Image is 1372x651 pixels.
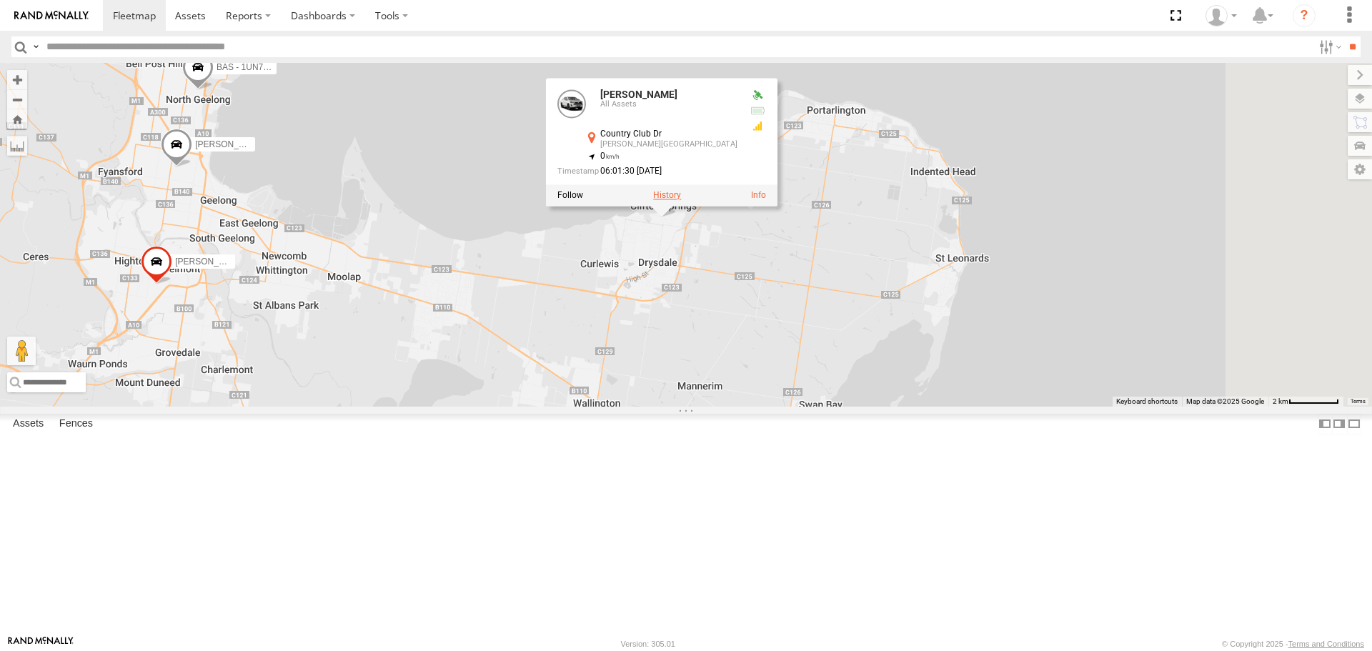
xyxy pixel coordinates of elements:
[1293,4,1316,27] i: ?
[1347,414,1361,434] label: Hide Summary Table
[749,90,766,101] div: Valid GPS Fix
[7,136,27,156] label: Measure
[1348,159,1372,179] label: Map Settings
[7,70,27,89] button: Zoom in
[1313,36,1344,57] label: Search Filter Options
[1222,640,1364,648] div: © Copyright 2025 -
[653,191,681,201] label: View Asset History
[52,414,100,434] label: Fences
[7,109,27,129] button: Zoom Home
[557,167,737,177] div: Date/time of location update
[1268,397,1343,407] button: Map Scale: 2 km per 67 pixels
[1116,397,1178,407] button: Keyboard shortcuts
[557,90,586,119] a: View Asset Details
[1200,5,1242,26] div: Dale Hood
[8,637,74,651] a: Visit our Website
[7,337,36,365] button: Drag Pegman onto the map to open Street View
[1186,397,1264,405] span: Map data ©2025 Google
[600,130,737,139] div: Country Club Dr
[749,105,766,116] div: No voltage information received from this device.
[7,89,27,109] button: Zoom out
[749,121,766,132] div: GSM Signal = 3
[1332,414,1346,434] label: Dock Summary Table to the Right
[30,36,41,57] label: Search Query
[6,414,51,434] label: Assets
[217,62,274,72] span: BAS - 1UN7FC
[557,191,583,201] label: Realtime tracking of Asset
[1351,398,1366,404] a: Terms
[195,139,266,149] span: [PERSON_NAME]
[751,191,766,201] a: View Asset Details
[14,11,89,21] img: rand-logo.svg
[1273,397,1288,405] span: 2 km
[600,151,620,161] span: 0
[600,101,737,109] div: All Assets
[175,257,246,267] span: [PERSON_NAME]
[600,89,677,101] a: [PERSON_NAME]
[621,640,675,648] div: Version: 305.01
[600,141,737,149] div: [PERSON_NAME][GEOGRAPHIC_DATA]
[1288,640,1364,648] a: Terms and Conditions
[1318,414,1332,434] label: Dock Summary Table to the Left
